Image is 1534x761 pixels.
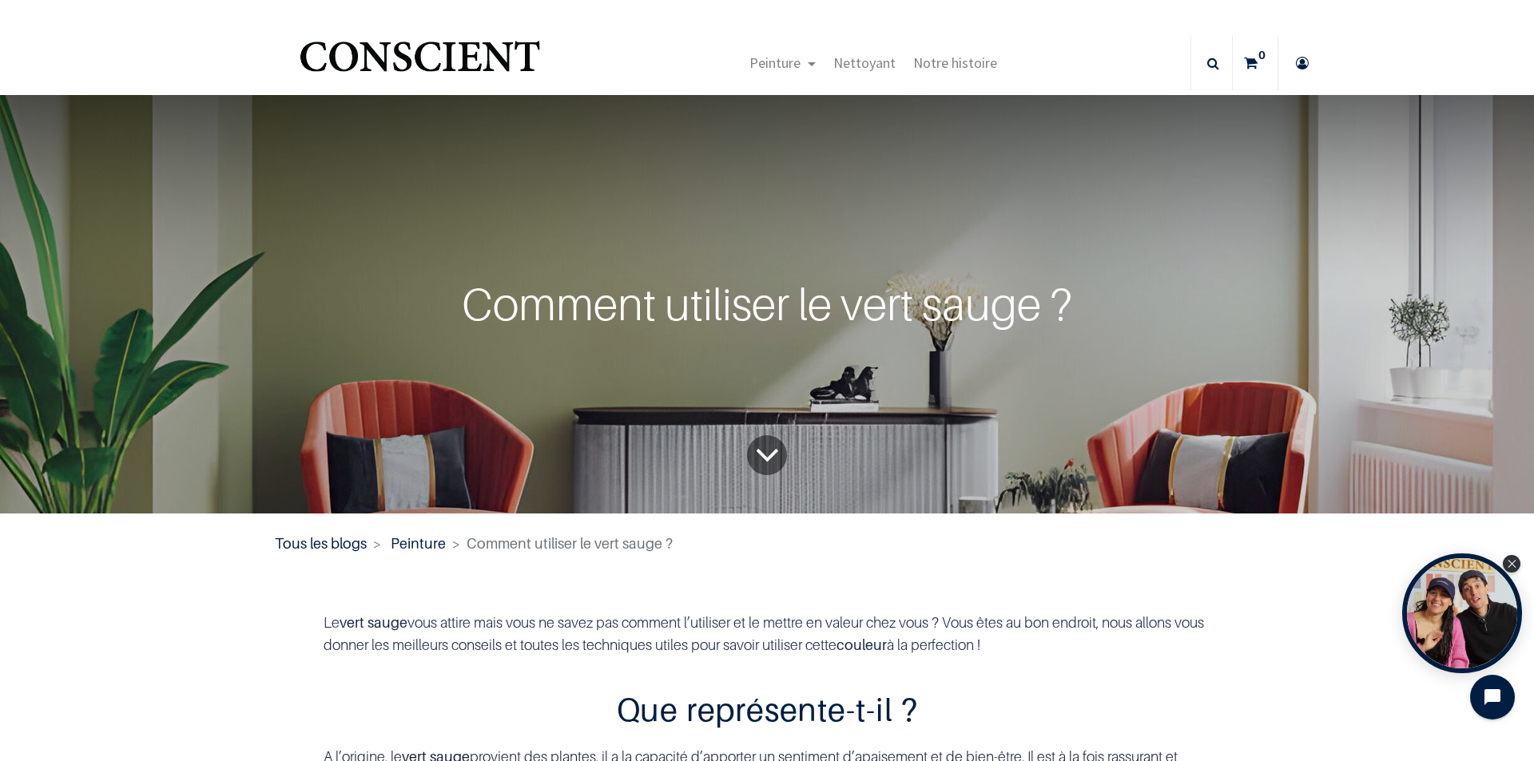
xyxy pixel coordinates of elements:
div: Open Tolstoy [1402,553,1522,673]
a: Logo of Conscient [296,32,543,95]
a: Peinture [741,35,825,91]
span: Le vous attire mais vous ne savez pas comment l’utiliser et le mettre en valeur chez vous ? Vous ... [324,614,1204,653]
a: Peinture [391,535,446,552]
span: Peinture [749,54,801,72]
img: Conscient [296,32,543,95]
a: Tous les blogs [275,535,367,552]
nav: fil d'Ariane [275,533,1260,554]
div: Tolstoy bubble widget [1402,553,1522,673]
b: vert sauge [340,614,407,631]
div: Comment utiliser le vert sauge ? [220,271,1314,338]
h2: Que représente-t-il ? [324,692,1210,727]
a: To blog content [747,435,787,475]
span: Notre histoire [913,54,997,72]
div: Close Tolstoy widget [1503,555,1520,573]
i: To blog content [755,422,780,488]
span: Comment utiliser le vert sauge ? [467,535,673,552]
div: Open Tolstoy widget [1402,553,1522,673]
sup: 0 [1254,47,1270,63]
b: couleur [837,636,887,653]
span: Nettoyant [833,54,896,72]
a: 0 [1233,35,1278,91]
